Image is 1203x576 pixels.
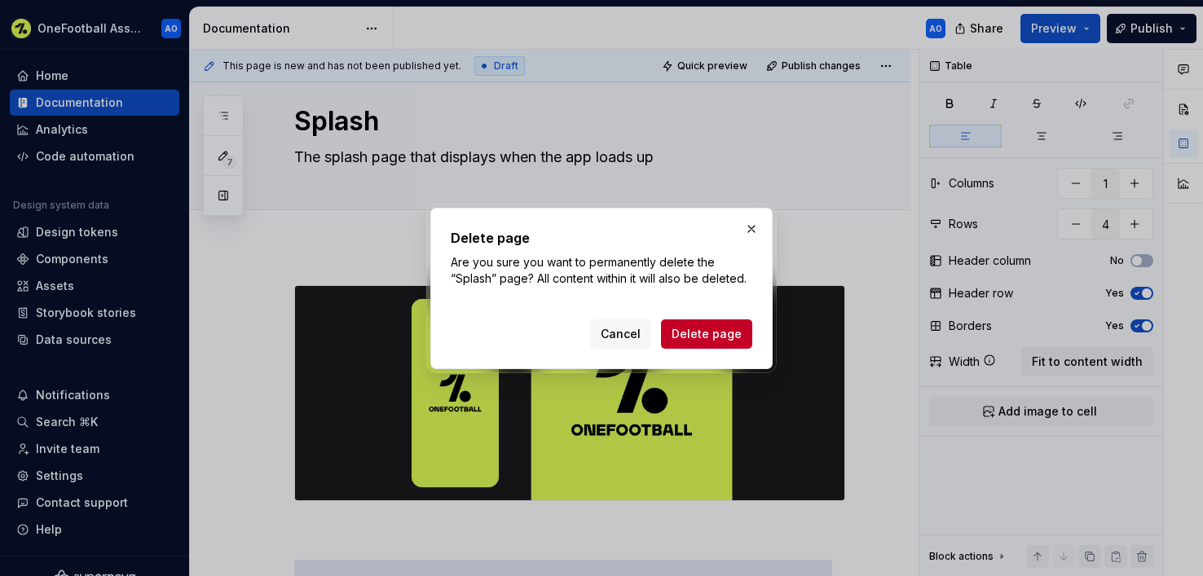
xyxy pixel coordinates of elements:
[661,319,752,349] button: Delete page
[451,254,752,287] p: Are you sure you want to permanently delete the “Splash” page? All content within it will also be...
[451,228,752,248] h2: Delete page
[601,326,641,342] span: Cancel
[672,326,742,342] span: Delete page
[590,319,651,349] button: Cancel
